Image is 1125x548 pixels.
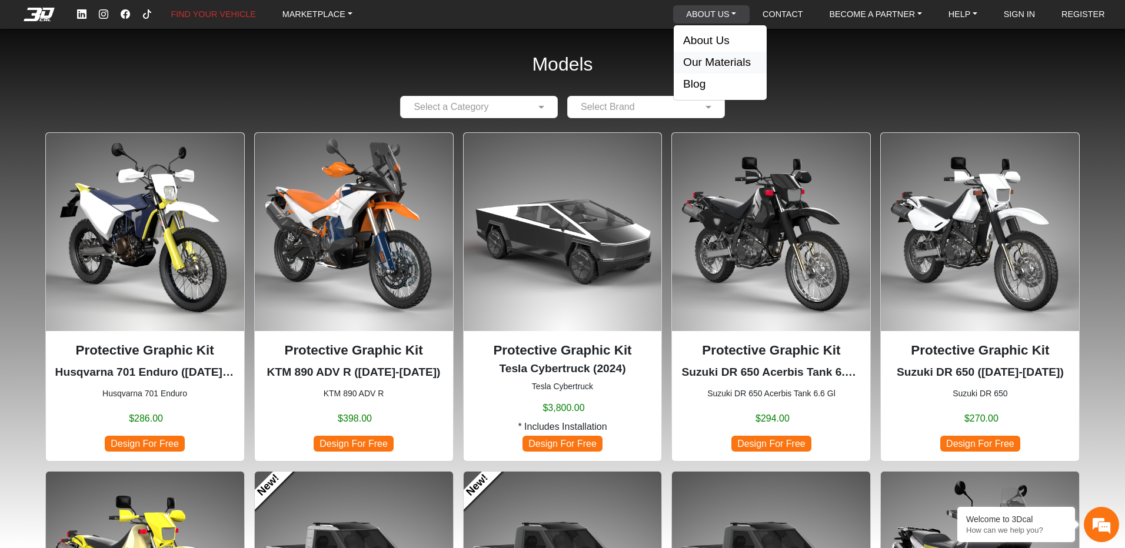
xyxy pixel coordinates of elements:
[464,133,662,331] img: Cybertrucknull2024
[454,462,501,509] a: New!
[1057,5,1110,24] a: REGISTER
[944,5,982,24] a: HELP
[245,462,292,509] a: New!
[473,360,653,377] p: Tesla Cybertruck (2024)
[681,364,861,381] p: Suzuki DR 650 Acerbis Tank 6.6 Gl (1996-2024)
[193,6,221,34] div: Minimize live chat window
[731,436,811,452] span: Design For Free
[254,132,454,462] div: KTM 890 ADV R
[473,340,653,360] p: Protective Graphic Kit
[880,132,1080,462] div: Suzuki DR 650
[672,133,870,331] img: DR 650Acerbis Tank 6.6 Gl1996-2024
[79,62,215,77] div: Chat with us now
[758,5,807,24] a: CONTACT
[881,133,1079,331] img: DR 6501996-2024
[671,132,871,462] div: Suzuki DR 650 Acerbis Tank 6.6 Gl
[681,5,741,24] a: ABOUT US
[890,364,1070,381] p: Suzuki DR 650 (1996-2024)
[964,412,998,426] span: $270.00
[255,133,453,331] img: 890 ADV R null2023-2025
[890,340,1070,360] p: Protective Graphic Kit
[129,412,163,426] span: $286.00
[999,5,1040,24] a: SIGN IN
[68,138,162,250] span: We're online!
[55,387,235,400] small: Husqvarna 701 Enduro
[532,38,593,91] h2: Models
[966,514,1066,524] div: Welcome to 3Dcal
[6,306,224,347] textarea: Type your message and hit 'Enter'
[166,5,260,24] a: FIND YOUR VEHICLE
[79,347,152,384] div: FAQs
[6,368,79,376] span: Conversation
[674,52,767,73] button: Our Materials
[463,132,663,462] div: Tesla Cybertruck
[674,73,767,95] button: Blog
[151,347,224,384] div: Articles
[674,30,767,52] button: About Us
[755,412,790,426] span: $294.00
[264,340,444,360] p: Protective Graphic Kit
[681,387,861,400] small: Suzuki DR 650 Acerbis Tank 6.6 Gl
[522,436,603,452] span: Design For Free
[966,526,1066,534] p: How can we help you?
[13,61,31,78] div: Navigation go back
[278,5,357,24] a: MARKETPLACE
[681,340,861,360] p: Protective Graphic Kit
[45,132,245,462] div: Husqvarna 701 Enduro
[55,340,235,360] p: Protective Graphic Kit
[338,412,372,426] span: $398.00
[264,364,444,381] p: KTM 890 ADV R (2023-2025)
[542,401,584,415] span: $3,800.00
[890,387,1070,400] small: Suzuki DR 650
[518,420,607,434] span: * Includes Installation
[473,380,653,393] small: Tesla Cybertruck
[264,387,444,400] small: KTM 890 ADV R
[46,133,244,331] img: 701 Enduronull2016-2024
[55,364,235,381] p: Husqvarna 701 Enduro (2016-2024)
[314,436,394,452] span: Design For Free
[105,436,185,452] span: Design For Free
[824,5,926,24] a: BECOME A PARTNER
[940,436,1020,452] span: Design For Free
